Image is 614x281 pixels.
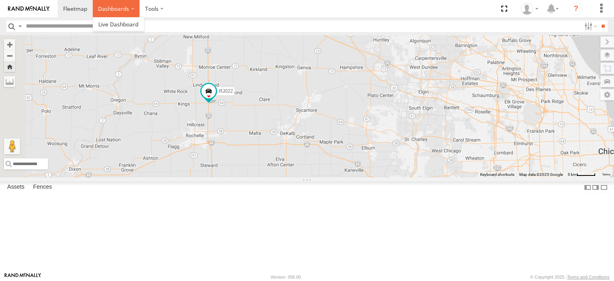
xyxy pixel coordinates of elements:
a: Terms and Conditions [567,275,610,279]
label: Assets [3,182,28,193]
img: rand-logo.svg [8,6,50,12]
label: Measure [4,76,15,87]
a: Visit our Website [4,273,41,281]
button: Zoom out [4,50,15,61]
label: Search Filter Options [581,20,598,32]
span: Map data ©2025 Google [519,172,563,177]
label: Dock Summary Table to the Right [592,181,600,193]
div: © Copyright 2025 - [530,275,610,279]
label: Map Settings [600,89,614,100]
label: Hide Summary Table [600,181,608,193]
label: Dock Summary Table to the Left [584,181,592,193]
i: ? [570,2,582,15]
div: Version: 306.00 [271,275,301,279]
a: Terms (opens in new tab) [602,173,610,176]
span: RJ022 [219,88,233,94]
button: Drag Pegman onto the map to open Street View [4,138,20,154]
button: Zoom Home [4,61,15,72]
div: VORTEX FREIGHT [518,3,541,15]
span: 5 km [568,172,576,177]
button: Zoom in [4,39,15,50]
button: Keyboard shortcuts [480,172,514,177]
label: Fences [29,182,56,193]
button: Map Scale: 5 km per 44 pixels [565,172,598,177]
label: Search Query [17,20,23,32]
